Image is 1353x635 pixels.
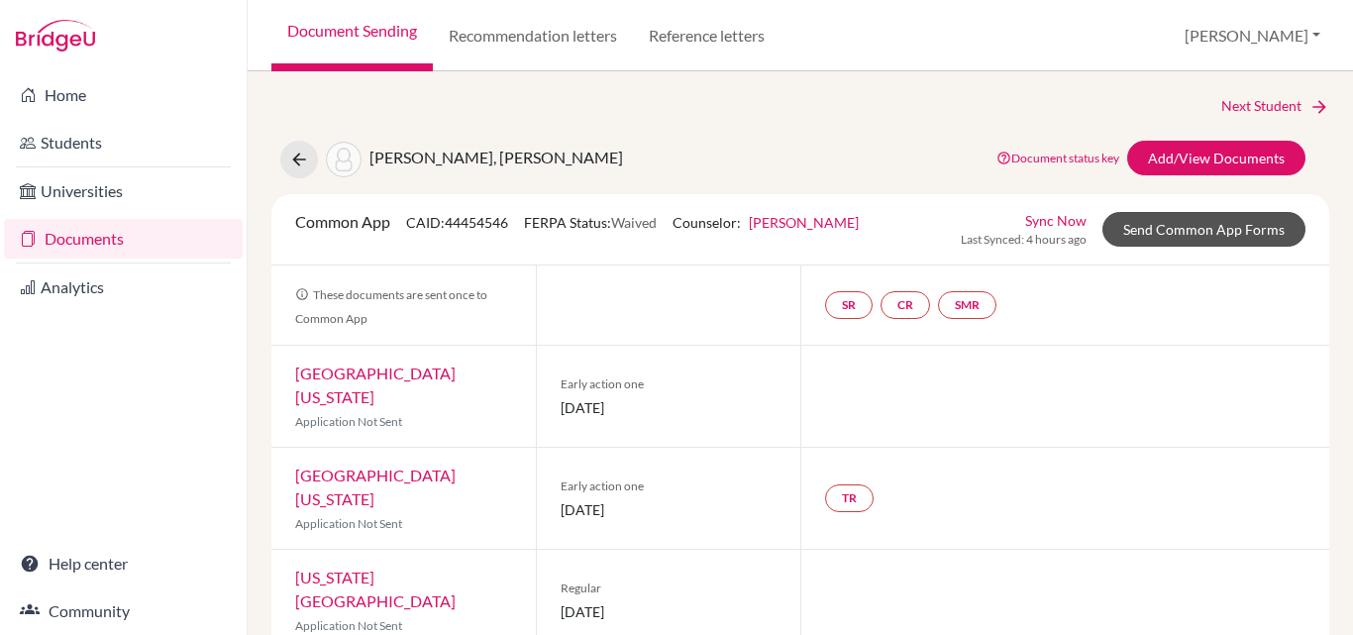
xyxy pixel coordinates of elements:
[4,171,243,211] a: Universities
[295,618,402,633] span: Application Not Sent
[369,148,623,166] span: [PERSON_NAME], [PERSON_NAME]
[295,568,456,610] a: [US_STATE][GEOGRAPHIC_DATA]
[561,601,777,622] span: [DATE]
[561,499,777,520] span: [DATE]
[16,20,95,52] img: Bridge-U
[938,291,996,319] a: SMR
[825,291,873,319] a: SR
[295,212,390,231] span: Common App
[1102,212,1305,247] a: Send Common App Forms
[4,219,243,259] a: Documents
[524,214,657,231] span: FERPA Status:
[1221,95,1329,117] a: Next Student
[1025,210,1087,231] a: Sync Now
[961,231,1087,249] span: Last Synced: 4 hours ago
[561,580,777,597] span: Regular
[295,516,402,531] span: Application Not Sent
[4,544,243,583] a: Help center
[4,75,243,115] a: Home
[825,484,874,512] a: TR
[295,287,487,326] span: These documents are sent once to Common App
[673,214,859,231] span: Counselor:
[561,375,777,393] span: Early action one
[295,364,456,406] a: [GEOGRAPHIC_DATA][US_STATE]
[561,477,777,495] span: Early action one
[406,214,508,231] span: CAID: 44454546
[1127,141,1305,175] a: Add/View Documents
[881,291,930,319] a: CR
[996,151,1119,165] a: Document status key
[1176,17,1329,54] button: [PERSON_NAME]
[4,267,243,307] a: Analytics
[611,214,657,231] span: Waived
[4,591,243,631] a: Community
[4,123,243,162] a: Students
[295,466,456,508] a: [GEOGRAPHIC_DATA][US_STATE]
[561,397,777,418] span: [DATE]
[749,214,859,231] a: [PERSON_NAME]
[295,414,402,429] span: Application Not Sent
